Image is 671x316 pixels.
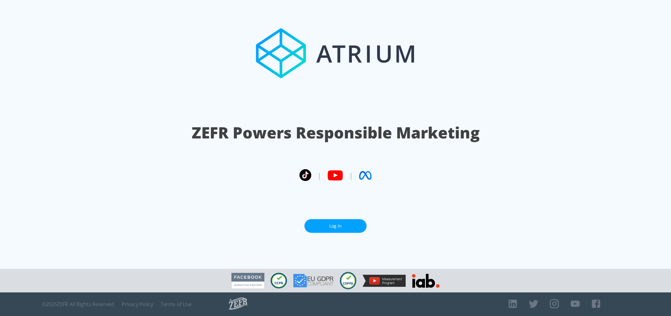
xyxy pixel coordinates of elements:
[271,273,287,288] img: CCPA Compliant
[161,301,192,307] a: Terms of Use
[304,219,367,233] a: Log In
[363,275,406,287] img: YouTube Measurement Program
[340,272,356,289] img: COPPA Compliant
[293,274,334,287] img: GDPR Compliant
[42,301,114,307] span: © 2025 ZEFR All Rights Reserved
[121,301,153,307] a: Privacy Policy
[192,122,480,143] h1: ZEFR Powers Responsible Marketing
[317,171,321,180] span: |
[349,171,353,180] span: |
[231,273,264,289] img: Facebook Marketing Partner
[412,274,440,288] img: IAB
